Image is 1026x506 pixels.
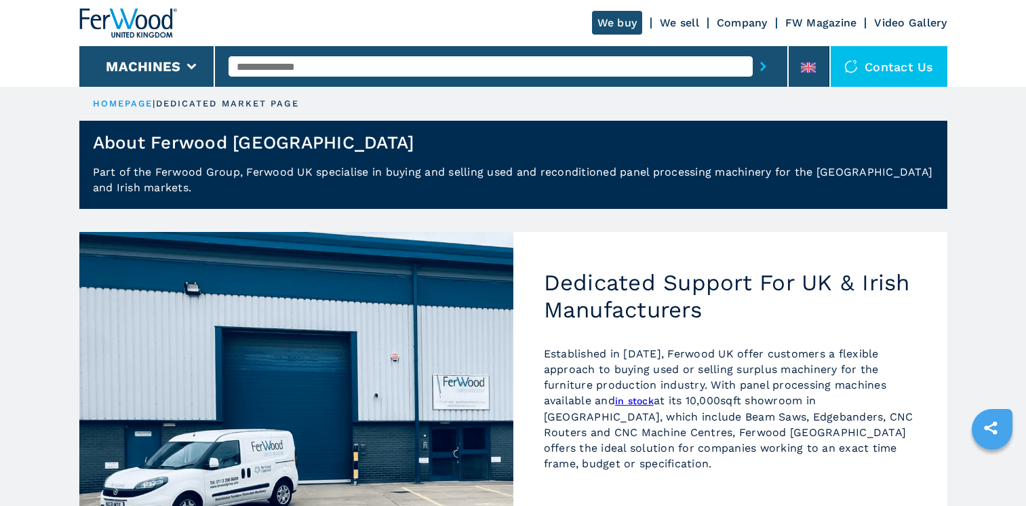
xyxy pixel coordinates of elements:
[156,98,299,110] p: dedicated market page
[153,98,155,109] span: |
[717,16,768,29] a: Company
[544,269,917,323] h2: Dedicated Support For UK & Irish Manufacturers
[544,346,917,471] p: Established in [DATE], Ferwood UK offer customers a flexible approach to buying used or selling s...
[874,16,947,29] a: Video Gallery
[844,60,858,73] img: Contact us
[831,46,947,87] div: Contact us
[785,16,857,29] a: FW Magazine
[592,11,643,35] a: We buy
[753,51,774,82] button: submit-button
[93,98,153,109] a: HOMEPAGE
[968,445,1016,496] iframe: Chat
[79,8,177,38] img: Ferwood
[93,132,414,153] h1: About Ferwood [GEOGRAPHIC_DATA]
[615,395,654,406] a: in stock
[79,164,947,209] p: Part of the Ferwood Group, Ferwood UK specialise in buying and selling used and reconditioned pan...
[974,411,1008,445] a: sharethis
[106,58,180,75] button: Machines
[660,16,699,29] a: We sell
